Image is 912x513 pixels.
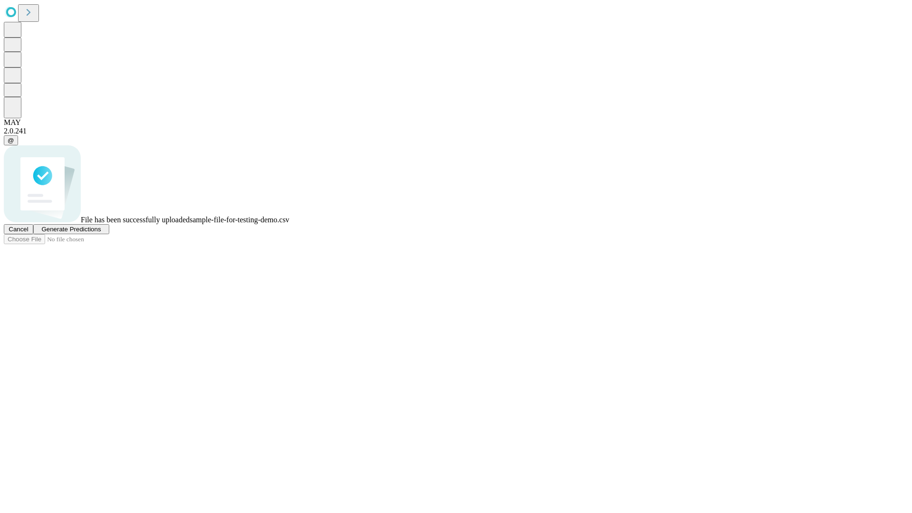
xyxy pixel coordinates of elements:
button: Generate Predictions [33,224,109,234]
span: sample-file-for-testing-demo.csv [190,216,289,224]
span: Generate Predictions [41,226,101,233]
div: 2.0.241 [4,127,908,135]
button: Cancel [4,224,33,234]
span: @ [8,137,14,144]
span: File has been successfully uploaded [81,216,190,224]
div: MAY [4,118,908,127]
button: @ [4,135,18,145]
span: Cancel [9,226,28,233]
